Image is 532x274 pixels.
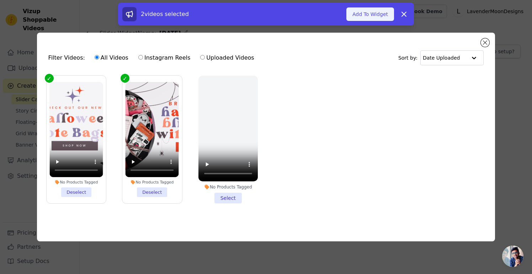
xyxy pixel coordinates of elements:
[125,180,179,185] div: No Products Tagged
[48,50,258,66] div: Filter Videos:
[200,53,254,62] label: Uploaded Videos
[502,246,523,267] a: Open chat
[94,53,129,62] label: All Videos
[49,180,103,185] div: No Products Tagged
[481,38,489,47] button: Close modal
[198,184,258,190] div: No Products Tagged
[141,11,189,17] span: 2 videos selected
[398,50,484,65] div: Sort by:
[346,7,394,21] button: Add To Widget
[138,53,191,62] label: Instagram Reels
